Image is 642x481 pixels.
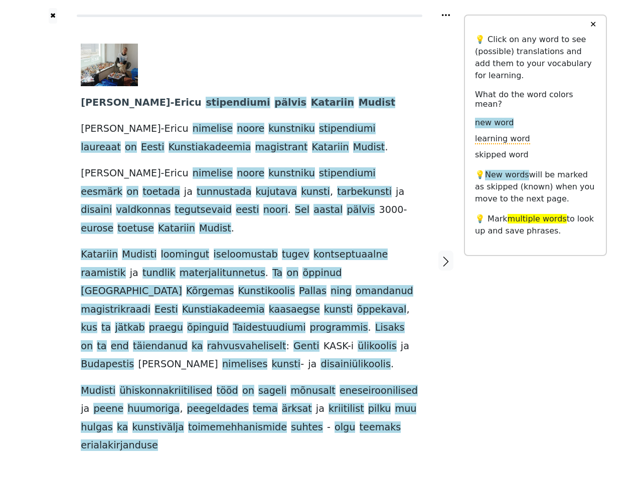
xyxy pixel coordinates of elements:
span: stipendiumi [206,97,270,109]
span: skipped word [475,150,529,160]
span: muu [395,403,416,415]
span: . [288,204,291,216]
img: 2990613hd47ft24.jpg [81,44,138,86]
span: Katariin [312,141,349,154]
span: peegeldades [187,403,249,415]
span: õppekaval [357,304,407,316]
span: tema [253,403,278,415]
span: ning [331,285,352,298]
span: ja [184,186,193,198]
p: 💡 will be marked as skipped (known) when you move to the next page. [475,169,596,205]
span: Ta [272,267,282,280]
span: magistrikraadi [81,304,150,316]
span: ka [117,421,128,434]
span: erialakirjanduse [81,439,158,452]
span: toetuse [117,222,154,235]
span: programmis [310,322,368,334]
span: Mudist [353,141,385,154]
span: iseloomustab [214,249,278,261]
span: kujutava [256,186,297,198]
span: learning word [475,134,530,144]
span: on [81,340,93,353]
span: noore [237,167,264,180]
span: huumoriga [127,403,180,415]
span: on [125,141,137,154]
span: ta [101,322,111,334]
span: täiendanud [133,340,188,353]
span: Lisaks [375,322,405,334]
span: ja [308,358,316,371]
span: Kunstiakadeemia [182,304,265,316]
span: New words [485,170,529,180]
span: , [330,186,333,198]
span: sageli [258,385,286,397]
span: õpinguid [187,322,229,334]
span: omandanud [356,285,413,298]
button: ✕ [584,16,602,34]
span: ühiskonnakriitilised [119,385,212,397]
span: pälvis [347,204,375,216]
span: noori [263,204,288,216]
span: . [368,322,371,334]
span: stipendiumi [319,123,376,135]
span: kunsti [301,186,330,198]
span: kunsti [324,304,353,316]
span: kunstniku [268,123,315,135]
span: Eesti [141,141,165,154]
span: . [391,358,394,371]
span: mõnusalt [290,385,335,397]
span: Mudist [359,97,396,109]
span: tarbekunsti [337,186,392,198]
span: loomingut [161,249,210,261]
span: - [327,421,331,434]
span: ülikoolis [358,340,396,353]
span: rahvusvaheliselt [207,340,286,353]
span: . [231,222,234,235]
span: Mudisti [81,385,115,397]
span: valdkonnas [116,204,171,216]
span: ka [192,340,203,353]
p: 💡 Mark to look up and save phrases. [475,213,596,237]
span: tööd [217,385,238,397]
span: Kunstiakadeemia [169,141,251,154]
span: . [385,141,388,154]
span: nimelise [193,167,233,180]
span: ja [316,403,325,415]
span: laureaat [81,141,121,154]
span: õppinud [302,267,342,280]
span: : [286,340,289,353]
span: peene [93,403,123,415]
span: Taidestuudiumi [233,322,305,334]
span: ja [401,340,409,353]
span: ja [81,403,89,415]
span: stipendiumi [319,167,376,180]
span: noore [237,123,264,135]
span: ja [396,186,404,198]
span: Pallas [299,285,327,298]
span: , [406,304,409,316]
span: raamistik [81,267,125,280]
button: ✖ [49,8,57,24]
span: new word [475,118,514,128]
h6: What do the word colors mean? [475,90,596,109]
span: kunstniku [268,167,315,180]
span: . [265,267,268,280]
span: multiple words [508,214,567,223]
span: kontseptuaalne [313,249,388,261]
span: toimemehhanismide [188,421,287,434]
span: toetada [142,186,180,198]
span: eesmärk [81,186,122,198]
span: hulgas [81,421,113,434]
span: [PERSON_NAME]-Ericu [81,123,188,135]
span: pilku [368,403,391,415]
span: , [180,403,183,415]
span: kunstivälja [132,421,184,434]
span: disainiülikoolis [320,358,390,371]
span: Mudist [199,222,231,235]
span: on [242,385,254,397]
span: Budapestis [81,358,134,371]
span: Genti [293,340,319,353]
span: tundlik [142,267,176,280]
span: ärksat [282,403,312,415]
span: tunnustada [197,186,251,198]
